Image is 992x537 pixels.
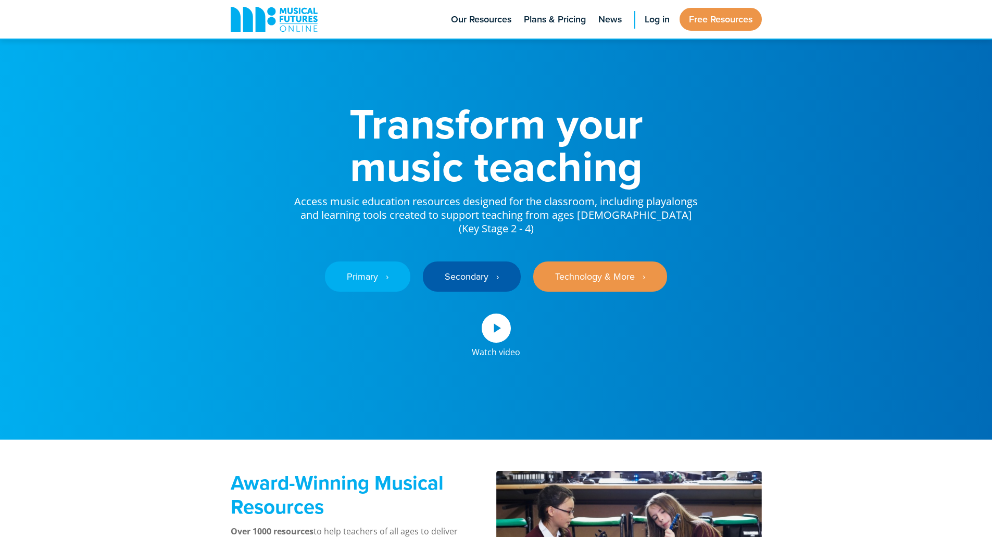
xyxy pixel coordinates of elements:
span: News [598,13,622,27]
a: Free Resources [680,8,762,31]
a: Technology & More ‎‏‏‎ ‎ › [533,261,667,292]
strong: Award-Winning Musical Resources [231,468,444,521]
span: Log in [645,13,670,27]
strong: Over 1000 resources [231,526,313,537]
div: Watch video [472,343,520,356]
span: Our Resources [451,13,511,27]
h1: Transform your music teaching [293,102,699,188]
a: Primary ‎‏‏‎ ‎ › [325,261,410,292]
span: Plans & Pricing [524,13,586,27]
a: Secondary ‎‏‏‎ ‎ › [423,261,521,292]
p: Access music education resources designed for the classroom, including playalongs and learning to... [293,188,699,235]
